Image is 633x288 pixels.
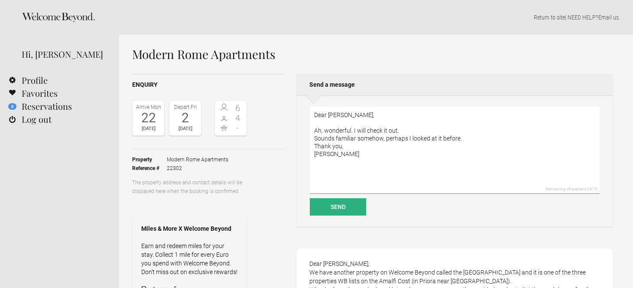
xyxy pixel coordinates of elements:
div: [DATE] [172,124,199,133]
div: Arrive Mon [135,103,162,111]
a: Earn and redeem miles for your stay. Collect 1 mile for every Euro you spend with Welcome Beyond.... [141,242,237,275]
div: 22 [135,111,162,124]
p: | NEED HELP? . [132,13,620,22]
a: Email us [598,14,619,21]
span: - [231,124,245,132]
strong: Reference # [132,164,167,173]
button: Send [310,198,366,216]
div: 2 [172,111,199,124]
div: Hi, [PERSON_NAME] [22,48,106,61]
h2: Send a message [296,74,613,95]
strong: Miles & More X Welcome Beyond [141,224,238,233]
h1: Modern Rome Apartments [132,48,613,61]
div: [DATE] [135,124,162,133]
span: 6 [231,104,245,112]
flynt-notification-badge: 8 [8,103,16,110]
span: Modern Rome Apartments [167,155,228,164]
div: Depart Fri [172,103,199,111]
span: 22302 [167,164,228,173]
span: 4 [231,114,245,122]
a: Return to site [534,14,565,21]
strong: Property [132,155,167,164]
h2: Enquiry [132,80,285,89]
p: The property address and contact details will be displayed here when the booking is confirmed. [132,178,247,196]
